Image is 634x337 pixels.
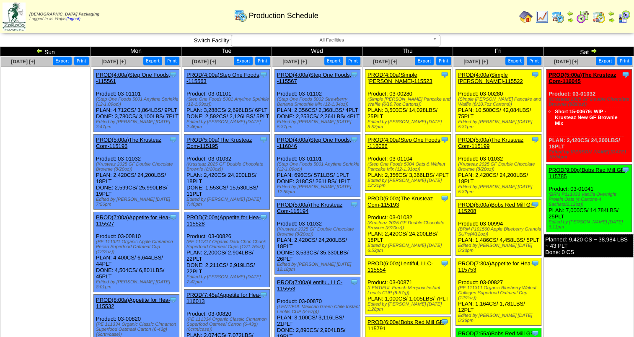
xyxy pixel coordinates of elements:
[458,313,541,323] div: Edited by [PERSON_NAME] [DATE] 5:36pm
[275,135,360,197] div: Product: 03-01101 PLAN: 696CS / 571LBS / 1PLT DONE: 318CS / 261LBS / 1PLT
[277,262,360,272] div: Edited by [PERSON_NAME] [DATE] 12:18pm
[367,302,450,312] div: Edited by [PERSON_NAME] [DATE] 1:28pm
[367,220,450,231] div: (Krusteaz 2025 GF Double Chocolate Brownie (8/20oz))
[596,57,615,65] button: Export
[555,109,617,126] a: Short 15-00679: WIP - Krusteaz New GF Brownie Mix
[458,137,523,149] a: PROD(5:00a)The Krusteaz Com-115199
[186,214,261,227] a: PROD(7:00a)Appetite for Hea-115528
[463,59,488,65] span: [DATE] [+]
[531,200,539,209] img: Tooltip
[554,59,578,65] a: [DATE] [+]
[165,57,179,65] button: Print
[440,318,449,326] img: Tooltip
[350,135,358,144] img: Tooltip
[367,72,432,84] a: PROD(4:00a)Simple [PERSON_NAME]-115523
[456,200,541,256] div: Product: 03-00994 PLAN: 1,486CS / 4,458LBS / 5PLT
[350,278,358,286] img: Tooltip
[234,9,247,22] img: calendarprod.gif
[621,166,630,174] img: Tooltip
[259,290,268,299] img: Tooltip
[74,57,89,65] button: Print
[277,72,351,84] a: PROD(4:00a)Step One Foods, -115567
[0,47,91,56] td: Sun
[621,70,630,79] img: Tooltip
[531,259,539,267] img: Tooltip
[519,10,533,23] img: home.gif
[184,135,270,210] div: Product: 03-01032 PLAN: 2,420CS / 24,200LBS / 18PLT DONE: 1,553CS / 15,530LBS / 11PLT
[169,213,177,221] img: Tooltip
[365,258,451,314] div: Product: 03-00871 PLAN: 1,000CS / 1,005LBS / 7PLT
[546,165,632,232] div: Product: 03-01041 PLAN: 7,000CS / 14,784LBS / 25PLT
[458,285,541,301] div: (PE 111311 Organic Blueberry Walnut Collagen Superfood Oatmeal Cup (12/2oz))
[458,72,523,84] a: PROD(4:00a)Simple [PERSON_NAME]-115522
[365,135,451,191] div: Product: 03-01104 PLAN: 2,356CS / 3,366LBS / 4PLT
[373,59,397,65] span: [DATE] [+]
[608,17,615,23] img: arrowright.gif
[186,97,269,107] div: (Step One Foods 5001 Anytime Sprinkle (12-1.09oz))
[91,47,181,56] td: Mon
[415,57,434,65] button: Export
[186,72,261,84] a: PROD(4:00a)Step One Foods, -115563
[617,57,632,65] button: Print
[66,17,80,21] a: (logout)
[458,202,536,214] a: PROD(6:00a)Bobs Red Mill GF-115208
[527,57,541,65] button: Print
[458,119,541,130] div: Edited by [PERSON_NAME] [DATE] 5:31pm
[96,239,179,254] div: (PE 111321 Organic Apple Cinnamon Pecan Superfood Oatmeal Cup (12/2oz))
[576,10,590,23] img: calendarblend.gif
[94,135,179,210] div: Product: 03-01032 PLAN: 2,420CS / 24,200LBS / 18PLT DONE: 2,599CS / 25,990LBS / 19PLT
[458,260,532,273] a: PROD(7:30a)Appetite for Hea-115753
[143,57,162,65] button: Export
[367,319,445,332] a: PROD(6:00a)Bobs Red Mill GF-115791
[608,10,615,17] img: arrowleft.gif
[186,162,269,172] div: (Krusteaz 2025 GF Double Chocolate Brownie (8/20oz))
[590,47,597,54] img: arrowright.gif
[94,212,179,292] div: Product: 03-00810 PLAN: 4,400CS / 6,644LBS / 44PLT DONE: 4,504CS / 6,801LBS / 45PLT
[96,119,179,130] div: Edited by [PERSON_NAME] [DATE] 3:47pm
[101,59,126,65] span: [DATE] [+]
[367,260,433,273] a: PROD(6:00a)Lentiful, LLC-115554
[277,162,360,172] div: (Step One Foods 5001 Anytime Sprinkle (12-1.09oz))
[346,57,360,65] button: Print
[184,70,270,132] div: Product: 03-01101 PLAN: 3,288CS / 2,696LBS / 6PLT DONE: 2,592CS / 2,126LBS / 5PLT
[96,280,179,290] div: Edited by [PERSON_NAME] [DATE] 8:01pm
[169,70,177,79] img: Tooltip
[367,178,450,188] div: Edited by [PERSON_NAME] [DATE] 12:21pm
[549,72,616,84] a: PROD(5:00a)The Krusteaz Com-116045
[11,59,35,65] span: [DATE] [+]
[546,70,632,162] div: Product: 03-01032 PLAN: 2,420CS / 24,200LBS / 18PLT
[617,10,631,23] img: calendarcustomer.gif
[440,259,449,267] img: Tooltip
[277,119,360,130] div: Edited by [PERSON_NAME] [DATE] 5:37pm
[567,17,574,23] img: arrowright.gif
[259,135,268,144] img: Tooltip
[184,212,270,287] div: Product: 03-00826 PLAN: 2,200CS / 2,904LBS / 22PLT DONE: 2,211CS / 2,919LBS / 22PLT
[458,162,541,172] div: (Krusteaz 2025 GF Double Chocolate Brownie (8/20oz))
[277,227,360,237] div: (Krusteaz 2025 GF Double Chocolate Brownie (8/20oz))
[367,195,433,208] a: PROD(5:00a)The Krusteaz Com-115193
[272,47,362,56] td: Wed
[186,317,269,332] div: (PE 111334 Organic Classic Cinnamon Superfood Oatmeal Carton (6-43g)(6crtn/case))
[277,279,342,292] a: PROD(7:00a)Lentiful, LLC-115553
[282,59,307,65] span: [DATE] [+]
[96,162,179,172] div: (Krusteaz 2025 GF Double Chocolate Brownie (8/20oz))
[53,57,72,65] button: Export
[94,70,179,132] div: Product: 03-01101 PLAN: 4,712CS / 3,864LBS / 9PLT DONE: 3,780CS / 3,100LBS / 7PLT
[365,193,451,256] div: Product: 03-01032 PLAN: 2,420CS / 24,200LBS / 18PLT
[192,59,216,65] a: [DATE] [+]
[96,322,179,337] div: (PE 111334 Organic Classic Cinnamon Superfood Oatmeal Carton (6-43g)(6crtn/case))
[551,10,564,23] img: calendarprod.gif
[96,72,170,84] a: PROD(4:00a)Step One Foods, -115561
[249,11,318,20] span: Production Schedule
[277,184,360,194] div: Edited by [PERSON_NAME] [DATE] 12:59pm
[535,10,549,23] img: line_graph.gif
[549,150,631,160] div: Edited by [PERSON_NAME] [DATE] 10:04pm
[531,135,539,144] img: Tooltip
[259,213,268,221] img: Tooltip
[275,200,360,275] div: Product: 03-01032 PLAN: 2,420CS / 24,200LBS / 18PLT DONE: 3,533CS / 35,330LBS / 26PLT
[365,70,451,132] div: Product: 03-00280 PLAN: 3,500CS / 14,028LBS / 25PLT
[458,227,541,237] div: (BRM P101560 Apple Blueberry Granola SUPs(4/12oz))
[367,285,450,296] div: (LENTIFUL French Mirepoix Instant Lentils CUP (8-57g))
[181,47,272,56] td: Tue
